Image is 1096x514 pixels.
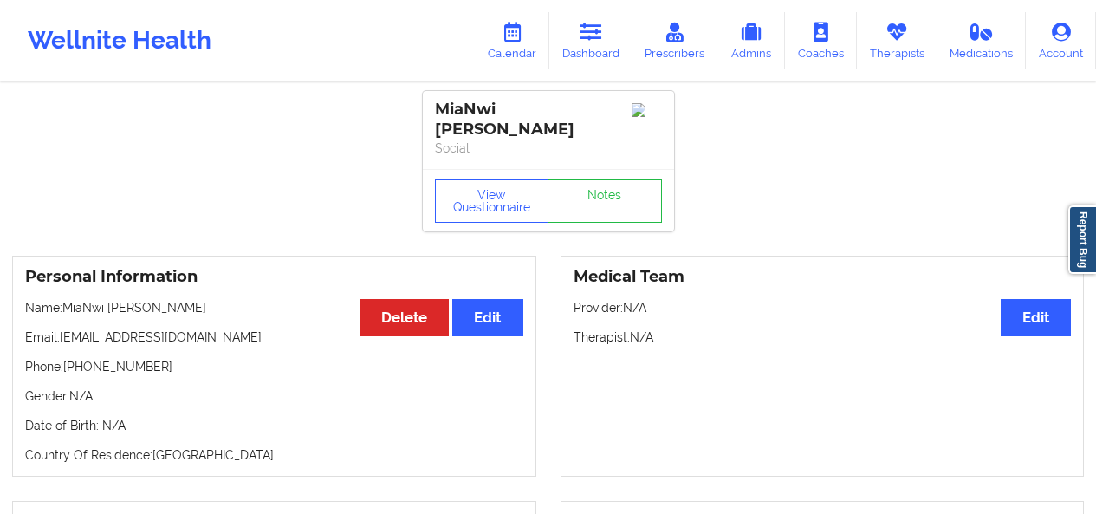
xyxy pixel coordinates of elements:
[25,387,523,405] p: Gender: N/A
[1026,12,1096,69] a: Account
[548,179,662,223] a: Notes
[452,299,522,336] button: Edit
[1068,205,1096,274] a: Report Bug
[937,12,1027,69] a: Medications
[1001,299,1071,336] button: Edit
[574,299,1072,316] p: Provider: N/A
[574,329,1072,346] p: Therapist: N/A
[435,140,662,157] p: Social
[360,299,449,336] button: Delete
[25,417,523,434] p: Date of Birth: N/A
[549,12,632,69] a: Dashboard
[25,299,523,316] p: Name: MiaNwi [PERSON_NAME]
[475,12,549,69] a: Calendar
[25,446,523,464] p: Country Of Residence: [GEOGRAPHIC_DATA]
[25,329,523,346] p: Email: [EMAIL_ADDRESS][DOMAIN_NAME]
[25,358,523,375] p: Phone: [PHONE_NUMBER]
[25,267,523,287] h3: Personal Information
[574,267,1072,287] h3: Medical Team
[435,179,549,223] button: View Questionnaire
[857,12,937,69] a: Therapists
[632,12,718,69] a: Prescribers
[435,100,662,140] div: MiaNwi [PERSON_NAME]
[785,12,857,69] a: Coaches
[632,103,662,117] img: Image%2Fplaceholer-image.png
[717,12,785,69] a: Admins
